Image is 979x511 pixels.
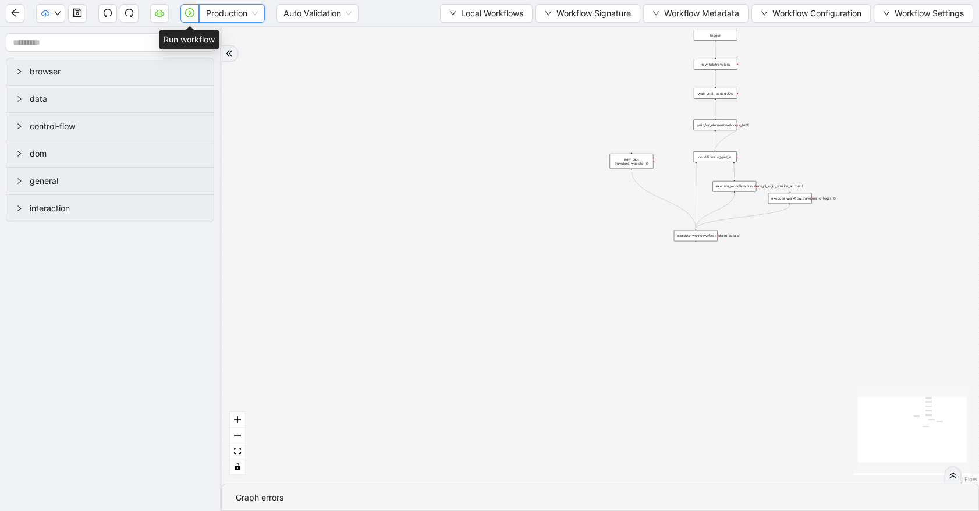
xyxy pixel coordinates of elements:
span: right [16,95,23,102]
div: conditions:logged_in [693,151,737,162]
button: cloud-uploaddown [36,4,65,23]
button: zoom out [230,428,245,443]
button: downWorkflow Signature [535,4,640,23]
button: arrow-left [6,4,24,23]
span: Auto Validation [283,5,352,22]
g: Edge from execute_workflow:travelers_cl_login_smaira_account to execute_workflow:fetch_claim_details [696,193,735,229]
button: play-circle [180,4,199,23]
g: Edge from conditions:logged_in to execute_workflow:travelers_cl_login_smaira_account [734,163,735,180]
span: Local Workflows [461,7,523,20]
div: wait_until_loaded:30s [693,88,737,99]
span: plus-circle [692,246,700,253]
span: double-right [225,49,233,58]
span: right [16,123,23,130]
span: general [30,175,204,187]
span: down [545,10,552,17]
button: toggle interactivity [230,459,245,475]
div: browser [6,58,214,85]
span: Workflow Metadata [664,7,739,20]
button: undo [98,4,117,23]
div: trigger [693,30,737,41]
span: Production [206,5,258,22]
span: save [73,8,82,17]
div: new_tab: travelers_website__0 [609,154,653,169]
button: downWorkflow Settings [874,4,973,23]
div: execute_workflow:travelers_cl_login__0 [768,193,812,204]
g: Edge from execute_workflow:travelers_cl_login__0 to execute_workflow:fetch_claim_details [696,205,790,229]
span: undo [103,8,112,17]
div: execute_workflow:travelers_cl_login_smaira_account [712,181,756,192]
span: cloud-server [155,8,164,17]
span: interaction [30,202,204,215]
div: control-flow [6,113,214,140]
button: save [68,4,87,23]
g: Edge from wait_for_element:welcome_text to conditions:logged_in [715,125,742,151]
span: control-flow [30,120,204,133]
div: Graph errors [236,491,964,504]
div: execute_workflow:fetch_claim_details [674,230,718,242]
span: down [449,10,456,17]
span: arrow-left [10,8,20,17]
span: right [16,205,23,212]
span: data [30,93,204,105]
span: Workflow Configuration [772,7,861,20]
span: cloud-upload [41,9,49,17]
span: down [761,10,768,17]
div: wait_for_element:welcome_text [693,119,737,130]
button: zoom in [230,412,245,428]
div: dom [6,140,214,167]
button: downLocal Workflows [440,4,533,23]
button: downWorkflow Metadata [643,4,749,23]
button: redo [120,4,139,23]
span: play-circle [185,8,194,17]
span: redo [125,8,134,17]
span: right [16,68,23,75]
button: cloud-server [150,4,169,23]
span: Workflow Settings [895,7,964,20]
span: down [54,10,61,17]
span: dom [30,147,204,160]
div: new_tab:travelers [693,59,737,70]
span: down [652,10,659,17]
button: fit view [230,443,245,459]
span: down [883,10,890,17]
span: right [16,178,23,184]
div: execute_workflow:fetch_claim_detailsplus-circle [674,230,718,242]
div: general [6,168,214,194]
div: data [6,86,214,112]
span: browser [30,65,204,78]
span: double-right [949,471,957,480]
span: Workflow Signature [556,7,631,20]
button: downWorkflow Configuration [751,4,871,23]
g: Edge from new_tab: travelers_website__0 to execute_workflow:fetch_claim_details [632,169,696,229]
div: Run workflow [159,30,219,49]
a: React Flow attribution [947,475,977,482]
div: interaction [6,195,214,222]
span: right [16,150,23,157]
